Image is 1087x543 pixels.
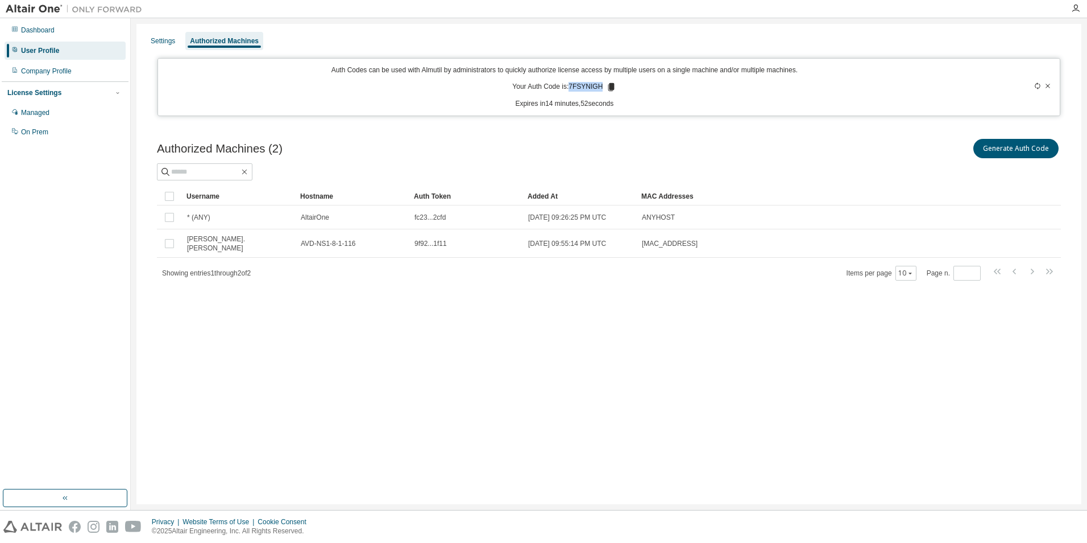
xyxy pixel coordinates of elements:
div: Cookie Consent [258,517,313,526]
span: [PERSON_NAME].[PERSON_NAME] [187,235,291,253]
div: Website Terms of Use [182,517,258,526]
span: [DATE] 09:26:25 PM UTC [528,213,606,222]
div: Dashboard [21,26,55,35]
span: [DATE] 09:55:14 PM UTC [528,239,606,248]
img: linkedin.svg [106,521,118,533]
div: Username [186,187,291,205]
span: [MAC_ADDRESS] [642,239,698,248]
img: Altair One [6,3,148,15]
span: fc23...2cfd [414,213,446,222]
span: Authorized Machines (2) [157,142,283,155]
div: License Settings [7,88,61,97]
span: Page n. [927,266,981,281]
span: AVD-NS1-8-1-116 [301,239,355,248]
div: Company Profile [21,67,72,76]
span: ANYHOST [642,213,675,222]
img: instagram.svg [88,521,99,533]
span: Showing entries 1 through 2 of 2 [162,269,251,277]
p: Your Auth Code is: 7FSYNIGH [512,82,616,92]
div: On Prem [21,127,48,137]
img: facebook.svg [69,521,81,533]
span: 9f92...1f11 [414,239,447,248]
div: MAC Addresses [641,187,941,205]
div: User Profile [21,46,59,55]
button: Generate Auth Code [973,139,1059,158]
span: Items per page [847,266,916,281]
button: 10 [898,269,914,278]
div: Managed [21,108,49,117]
p: Auth Codes can be used with Almutil by administrators to quickly authorize license access by mult... [165,65,965,75]
div: Added At [528,187,632,205]
span: * (ANY) [187,213,210,222]
p: © 2025 Altair Engineering, Inc. All Rights Reserved. [152,526,313,536]
div: Authorized Machines [190,36,259,46]
img: altair_logo.svg [3,521,62,533]
div: Settings [151,36,175,46]
p: Expires in 14 minutes, 52 seconds [165,99,965,109]
div: Hostname [300,187,405,205]
span: AltairOne [301,213,329,222]
div: Privacy [152,517,182,526]
img: youtube.svg [125,521,142,533]
div: Auth Token [414,187,518,205]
